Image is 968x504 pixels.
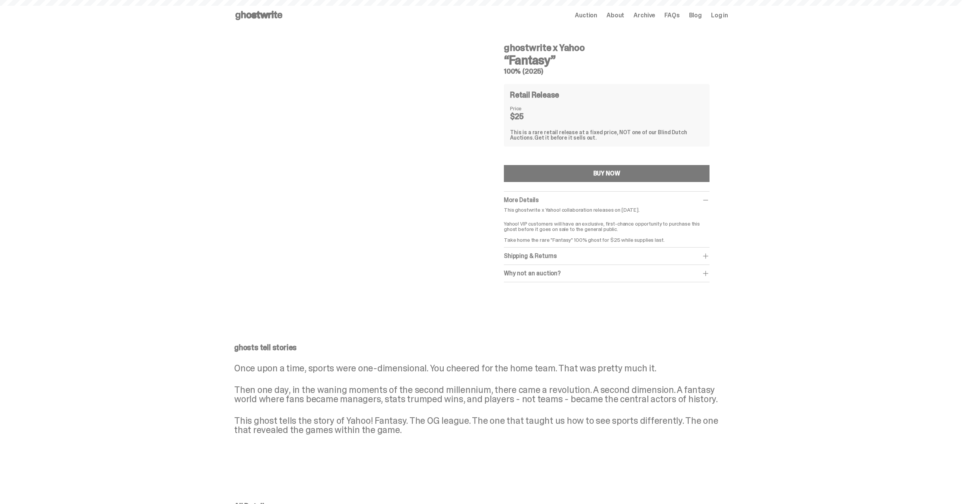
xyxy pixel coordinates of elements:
a: Auction [575,12,597,19]
a: Log in [711,12,728,19]
p: Yahoo! VIP customers will have an exclusive, first-chance opportunity to purchase this ghost befo... [504,216,710,243]
div: Why not an auction? [504,270,710,277]
a: FAQs [664,12,679,19]
h5: 100% (2025) [504,68,710,75]
dd: $25 [510,113,549,120]
p: ghosts tell stories [234,344,728,351]
p: This ghost tells the story of Yahoo! Fantasy. The OG league. The one that taught us how to see sp... [234,416,728,435]
h4: ghostwrite x Yahoo [504,43,710,52]
span: More Details [504,196,539,204]
h3: “Fantasy” [504,54,710,66]
p: This ghostwrite x Yahoo! collaboration releases on [DATE]. [504,207,710,212]
div: This is a rare retail release at a fixed price, NOT one of our Blind Dutch Auctions. [510,130,703,140]
span: Get it before it sells out. [534,134,597,141]
div: BUY NOW [593,170,620,177]
a: About [606,12,624,19]
p: Once upon a time, sports were one-dimensional. You cheered for the home team. That was pretty muc... [234,364,728,373]
a: Archive [634,12,655,19]
div: Shipping & Returns [504,252,710,260]
a: Blog [689,12,702,19]
dt: Price [510,106,549,111]
p: Then one day, in the waning moments of the second millennium, there came a revolution. A second d... [234,385,728,404]
button: BUY NOW [504,165,710,182]
h4: Retail Release [510,91,559,99]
